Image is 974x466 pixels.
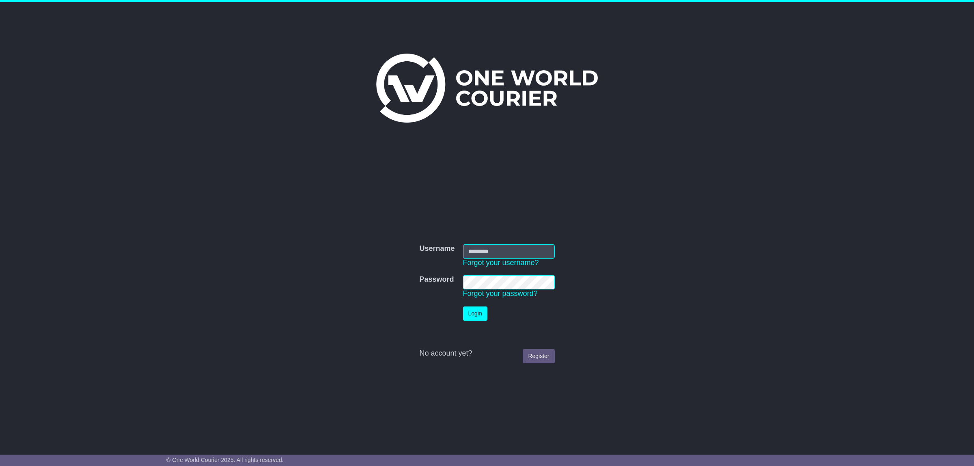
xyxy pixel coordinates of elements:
[463,306,487,321] button: Login
[419,275,454,284] label: Password
[523,349,554,363] a: Register
[376,54,598,123] img: One World
[166,457,284,463] span: © One World Courier 2025. All rights reserved.
[419,244,455,253] label: Username
[463,259,539,267] a: Forgot your username?
[463,289,538,298] a: Forgot your password?
[419,349,554,358] div: No account yet?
